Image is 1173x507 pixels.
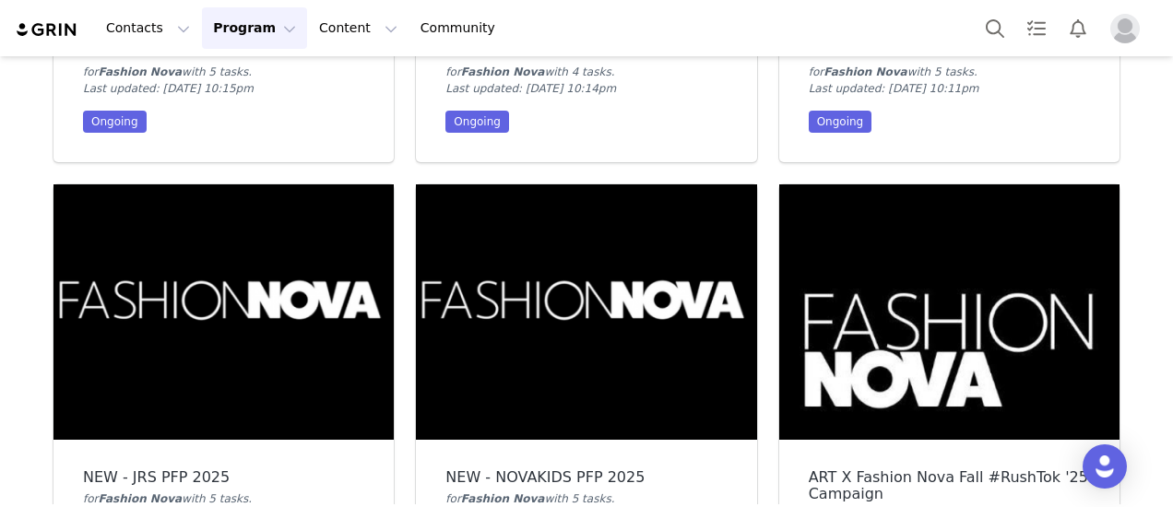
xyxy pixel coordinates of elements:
div: Ongoing [445,111,509,133]
button: Profile [1099,14,1158,43]
div: Open Intercom Messenger [1083,444,1127,489]
span: s [968,65,974,78]
span: Fashion Nova [461,65,545,78]
div: for with 5 task . [83,64,364,80]
div: NEW - JRS PFP 2025 [83,469,364,486]
span: s [243,65,248,78]
div: for with 4 task . [445,64,727,80]
span: Fashion Nova [823,65,907,78]
button: Program [202,7,307,49]
button: Content [308,7,409,49]
img: NEW - JRS PFP 2025 [53,184,394,440]
img: NEW - NOVAKIDS PFP 2025 [416,184,756,440]
div: for with 5 task . [445,490,727,507]
div: Last updated: [DATE] 10:14pm [445,80,727,97]
span: Fashion Nova [461,492,545,505]
button: Notifications [1058,7,1098,49]
a: Tasks [1016,7,1057,49]
span: s [243,492,248,505]
div: Ongoing [83,111,147,133]
div: NEW - NOVAKIDS PFP 2025 [445,469,727,486]
div: Last updated: [DATE] 10:11pm [809,80,1090,97]
span: s [605,492,610,505]
a: Community [409,7,515,49]
button: Contacts [95,7,201,49]
img: placeholder-profile.jpg [1110,14,1140,43]
img: grin logo [15,21,79,39]
span: Fashion Nova [99,65,183,78]
button: Search [975,7,1015,49]
span: Fashion Nova [99,492,183,505]
div: Last updated: [DATE] 10:15pm [83,80,364,97]
div: for with 5 task . [809,64,1090,80]
div: for with 5 task . [83,490,364,507]
div: ART X Fashion Nova Fall #RushTok '25 Campaign [809,469,1090,502]
div: Ongoing [809,111,872,133]
img: ART X Fashion Nova Fall #RushTok '25 Campaign [779,184,1120,440]
span: s [605,65,610,78]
